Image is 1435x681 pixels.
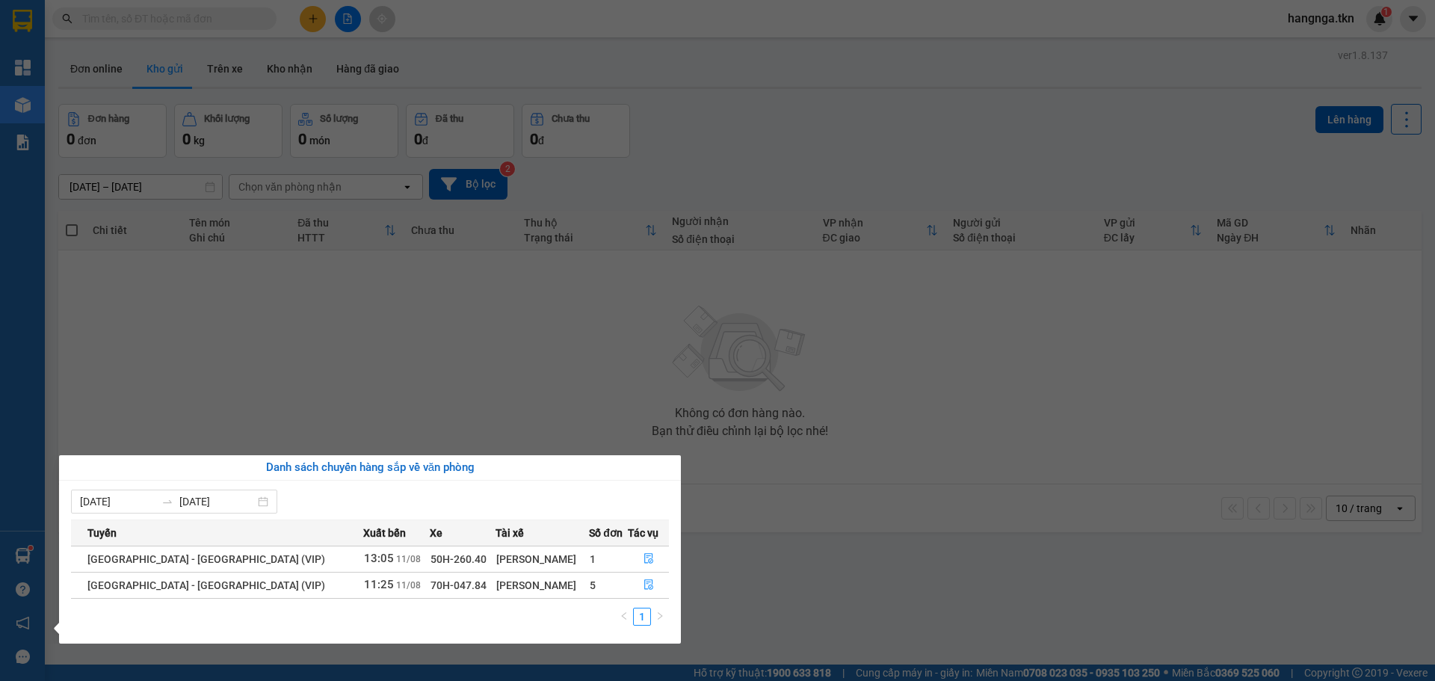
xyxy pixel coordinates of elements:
[629,547,668,571] button: file-done
[644,579,654,591] span: file-done
[430,525,442,541] span: Xe
[644,553,654,565] span: file-done
[655,611,664,620] span: right
[633,608,651,626] li: 1
[590,579,596,591] span: 5
[396,554,421,564] span: 11/08
[628,525,658,541] span: Tác vụ
[179,493,255,510] input: Đến ngày
[496,525,524,541] span: Tài xế
[496,551,588,567] div: [PERSON_NAME]
[615,608,633,626] li: Previous Page
[364,552,394,565] span: 13:05
[396,580,421,591] span: 11/08
[363,525,406,541] span: Xuất bến
[634,608,650,625] a: 1
[161,496,173,508] span: to
[161,496,173,508] span: swap-right
[87,553,325,565] span: [GEOGRAPHIC_DATA] - [GEOGRAPHIC_DATA] (VIP)
[620,611,629,620] span: left
[87,525,117,541] span: Tuyến
[615,608,633,626] button: left
[589,525,623,541] span: Số đơn
[590,553,596,565] span: 1
[651,608,669,626] li: Next Page
[71,459,669,477] div: Danh sách chuyến hàng sắp về văn phòng
[496,577,588,594] div: [PERSON_NAME]
[629,573,668,597] button: file-done
[430,579,487,591] span: 70H-047.84
[80,493,155,510] input: Từ ngày
[87,579,325,591] span: [GEOGRAPHIC_DATA] - [GEOGRAPHIC_DATA] (VIP)
[430,553,487,565] span: 50H-260.40
[364,578,394,591] span: 11:25
[651,608,669,626] button: right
